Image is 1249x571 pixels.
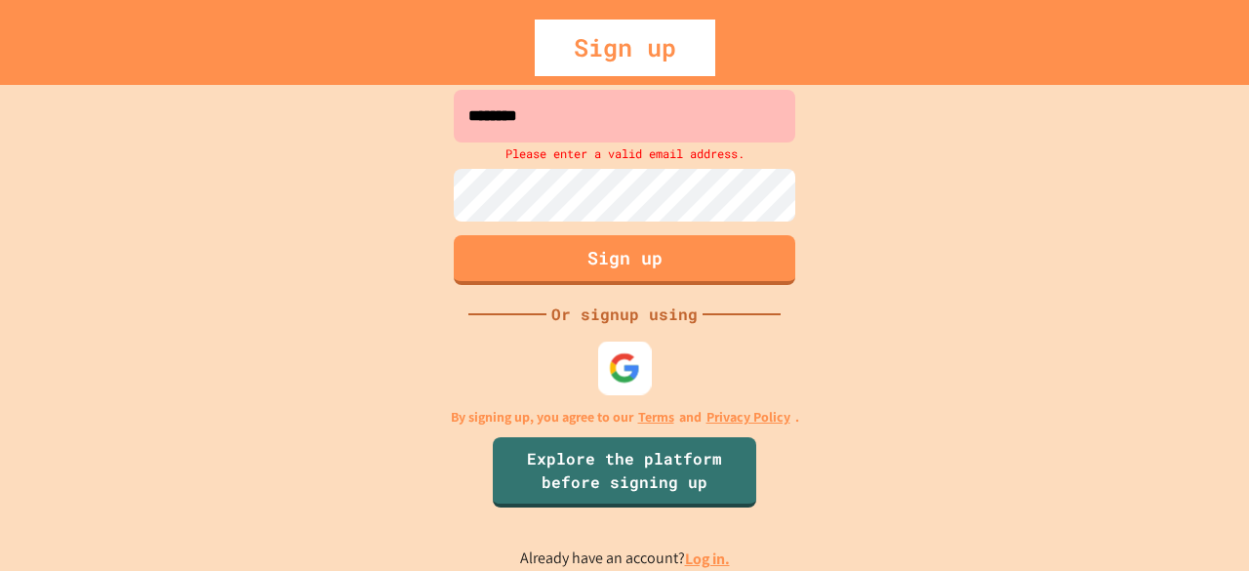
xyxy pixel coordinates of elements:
img: google-icon.svg [609,352,641,385]
a: Privacy Policy [706,407,790,428]
button: Sign up [454,235,795,285]
div: Or signup using [546,303,703,326]
a: Log in. [685,549,730,569]
div: Sign up [535,20,715,76]
p: By signing up, you agree to our and . [451,407,799,428]
a: Terms [638,407,674,428]
a: Explore the platform before signing up [493,437,756,508]
div: Please enter a valid email address. [449,143,800,164]
p: Already have an account? [520,547,730,571]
